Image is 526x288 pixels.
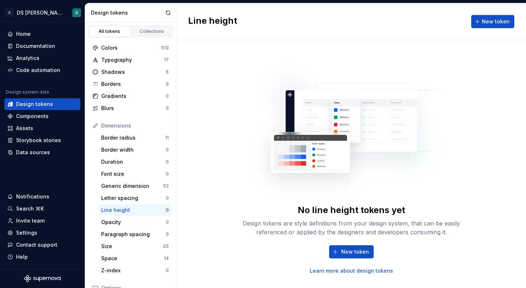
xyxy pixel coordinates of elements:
div: Storybook stories [16,137,61,144]
div: 0 [166,93,169,99]
div: Code automation [16,67,60,74]
a: Colors513 [89,42,172,54]
div: No line height tokens yet [298,204,405,216]
div: Dimensions [101,122,169,129]
div: 0 [166,207,169,213]
div: Paragraph spacing [101,231,166,238]
button: Notifications [4,191,80,202]
a: Letter spacing0 [98,192,172,204]
div: 6 [166,69,169,75]
h2: Line height [188,15,237,28]
div: 0 [166,81,169,87]
div: Border width [101,146,166,154]
div: Line height [101,206,166,214]
a: Line height0 [98,204,172,216]
div: Help [16,253,28,261]
div: 53 [163,183,169,189]
a: Invite team [4,215,80,227]
div: Size [101,243,163,250]
div: Letter spacing [101,194,166,202]
div: 513 [161,45,169,51]
a: Home [4,28,80,40]
div: DS [PERSON_NAME] [17,9,64,16]
div: 17 [164,57,169,63]
a: Border radius11 [98,132,172,144]
a: Generic dimension53 [98,180,172,192]
a: Typography17 [89,54,172,66]
div: Border radius [101,134,165,141]
div: 0 [166,171,169,177]
div: Analytics [16,54,39,62]
div: Design tokens are style definitions from your design system, that can be easily referenced or app... [235,219,468,236]
div: Shadows [101,68,166,76]
div: 0 [166,231,169,237]
a: Z-index0 [98,265,172,276]
div: Borders [101,80,166,88]
a: Paragraph spacing0 [98,228,172,240]
div: 0 [166,147,169,153]
svg: Supernova Logo [24,275,61,282]
div: Design tokens [91,9,163,16]
div: 14 [164,255,169,261]
a: Settings [4,227,80,239]
a: Design tokens [4,98,80,110]
div: Data sources [16,149,50,156]
button: New token [471,15,514,28]
div: 0 [166,268,169,273]
a: Analytics [4,52,80,64]
a: Code automation [4,64,80,76]
div: 0 [166,195,169,201]
div: Components [16,113,49,120]
a: Size25 [98,240,172,252]
a: Shadows6 [89,66,172,78]
span: New token [482,18,510,25]
button: Search ⌘K [4,203,80,215]
div: Collections [134,29,170,34]
div: Design system data [6,89,49,95]
div: 0 [166,159,169,165]
div: Z-index [101,267,166,274]
div: Duration [101,158,166,166]
div: Opacity [101,219,166,226]
div: Generic dimension [101,182,163,190]
button: Help [4,251,80,263]
div: O [75,10,78,16]
div: Home [16,30,31,38]
div: C [5,8,14,17]
a: Space14 [98,253,172,264]
div: Documentation [16,42,55,50]
a: Gradients0 [89,90,172,102]
div: Notifications [16,193,49,200]
div: Design tokens [16,101,53,108]
button: New token [329,245,374,258]
a: Border width0 [98,144,172,156]
div: 25 [163,243,169,249]
div: Gradients [101,92,166,100]
a: Opacity0 [98,216,172,228]
div: Assets [16,125,33,132]
div: 0 [166,105,169,111]
button: Contact support [4,239,80,251]
a: Font size0 [98,168,172,180]
div: Space [101,255,164,262]
div: Colors [101,44,161,52]
span: New token [341,248,369,255]
a: Blurs0 [89,102,172,114]
div: Contact support [16,241,57,249]
div: All tokens [91,29,128,34]
a: Learn more about design tokens [310,267,393,274]
a: Borders0 [89,78,172,90]
a: Data sources [4,147,80,158]
a: Duration0 [98,156,172,168]
a: Documentation [4,40,80,52]
a: Components [4,110,80,122]
div: Search ⌘K [16,205,44,212]
div: Font size [101,170,166,178]
a: Assets [4,122,80,134]
div: Invite team [16,217,45,224]
a: Storybook stories [4,134,80,146]
div: Blurs [101,105,166,112]
div: 11 [165,135,169,141]
div: Settings [16,229,37,236]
